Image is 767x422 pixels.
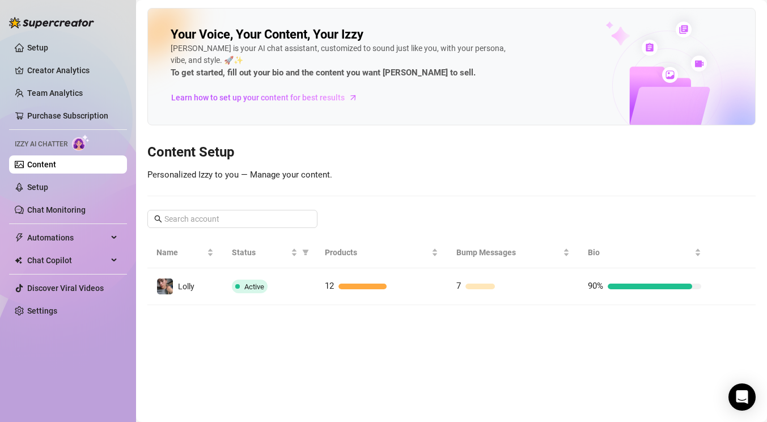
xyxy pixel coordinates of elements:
strong: To get started, fill out your bio and the content you want [PERSON_NAME] to sell. [171,67,476,78]
span: Status [232,246,289,259]
span: Bump Messages [456,246,561,259]
a: Purchase Subscription [27,111,108,120]
img: Chat Copilot [15,256,22,264]
div: Open Intercom Messenger [728,383,756,411]
a: Chat Monitoring [27,205,86,214]
img: Lolly [157,278,173,294]
a: Setup [27,183,48,192]
a: Setup [27,43,48,52]
span: 7 [456,281,461,291]
span: Chat Copilot [27,251,108,269]
th: Status [223,237,316,268]
span: arrow-right [348,92,359,103]
a: Team Analytics [27,88,83,98]
img: ai-chatter-content-library-cLFOSyPT.png [579,9,755,125]
span: filter [302,249,309,256]
span: Automations [27,229,108,247]
span: Name [156,246,205,259]
a: Learn how to set up your content for best results [171,88,366,107]
span: 12 [325,281,334,291]
a: Discover Viral Videos [27,284,104,293]
span: 90% [588,281,603,291]
span: filter [300,244,311,261]
span: right [724,282,732,290]
h2: Your Voice, Your Content, Your Izzy [171,27,363,43]
span: Personalized Izzy to you — Manage your content. [147,170,332,180]
th: Bio [579,237,710,268]
button: right [719,277,738,296]
th: Products [316,237,447,268]
a: Settings [27,306,57,315]
a: Creator Analytics [27,61,118,79]
span: Lolly [178,282,194,291]
th: Name [147,237,223,268]
img: logo-BBDzfeDw.svg [9,17,94,28]
h3: Content Setup [147,144,756,162]
span: Bio [588,246,692,259]
span: Active [244,282,264,291]
input: Search account [164,213,302,225]
span: search [154,215,162,223]
span: Products [325,246,429,259]
span: Learn how to set up your content for best results [171,91,345,104]
img: AI Chatter [72,134,90,151]
th: Bump Messages [447,237,579,268]
span: Izzy AI Chatter [15,139,67,150]
span: thunderbolt [15,233,24,242]
div: [PERSON_NAME] is your AI chat assistant, customized to sound just like you, with your persona, vi... [171,43,511,80]
a: Content [27,160,56,169]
